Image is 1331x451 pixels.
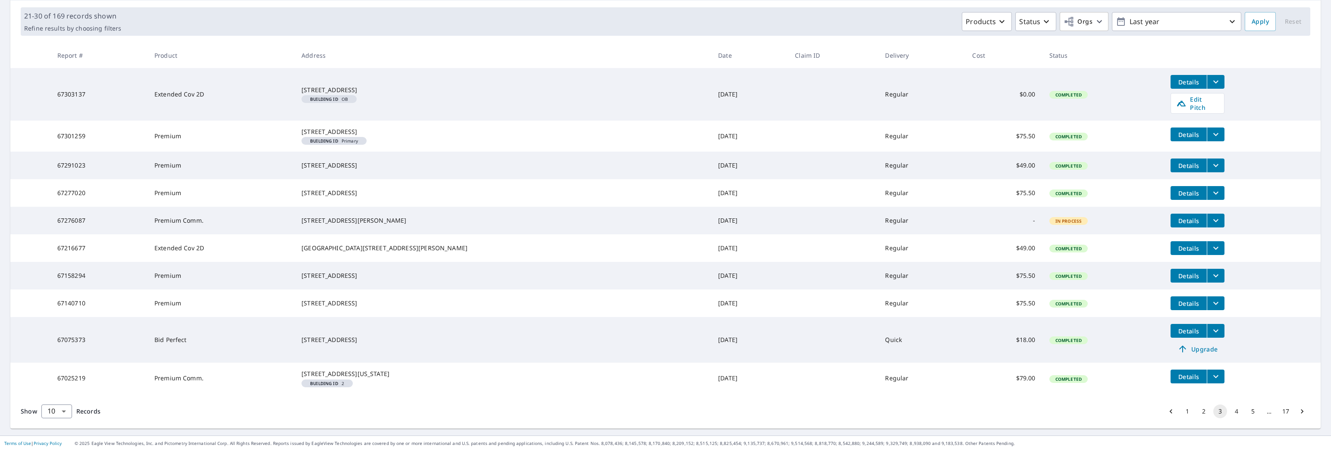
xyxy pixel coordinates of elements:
button: detailsBtn-67025219 [1171,370,1207,383]
td: 67075373 [50,317,148,363]
span: Completed [1050,246,1087,252]
td: $18.00 [965,317,1042,363]
button: detailsBtn-67216677 [1171,241,1207,255]
a: Terms of Use [4,440,31,446]
td: Bid Perfect [148,317,295,363]
td: Extended Cov 2D [148,234,295,262]
div: [STREET_ADDRESS][US_STATE] [301,370,704,378]
td: $75.50 [965,179,1042,207]
button: Go to next page [1295,404,1309,418]
td: $75.50 [965,262,1042,289]
span: Upgrade [1176,344,1219,354]
span: Orgs [1064,16,1092,27]
th: Cost [965,43,1042,68]
td: 67025219 [50,363,148,394]
td: [DATE] [711,289,788,317]
span: Details [1176,131,1202,139]
span: Completed [1050,301,1087,307]
th: Date [711,43,788,68]
td: $49.00 [965,152,1042,179]
button: filesDropdownBtn-67216677 [1207,241,1224,255]
div: [STREET_ADDRESS] [301,189,704,197]
div: [STREET_ADDRESS] [301,271,704,280]
button: detailsBtn-67276087 [1171,214,1207,227]
p: Refine results by choosing filters [24,25,121,32]
td: Regular [878,234,965,262]
span: Details [1176,299,1202,308]
td: $75.50 [965,121,1042,152]
td: $79.00 [965,363,1042,394]
div: [STREET_ADDRESS] [301,128,704,136]
th: Product [148,43,295,68]
div: [STREET_ADDRESS] [301,86,704,94]
p: | [4,441,62,446]
div: [STREET_ADDRESS] [301,336,704,344]
td: $49.00 [965,234,1042,262]
td: $0.00 [965,68,1042,121]
td: [DATE] [711,68,788,121]
td: Regular [878,363,965,394]
td: Premium [148,152,295,179]
button: detailsBtn-67140710 [1171,296,1207,310]
span: Details [1176,189,1202,197]
td: Regular [878,152,965,179]
span: Completed [1050,134,1087,140]
td: - [965,207,1042,234]
div: 10 [41,399,72,423]
button: filesDropdownBtn-67025219 [1207,370,1224,383]
th: Status [1042,43,1164,68]
td: [DATE] [711,121,788,152]
button: Go to previous page [1164,404,1178,418]
span: Completed [1050,337,1087,343]
p: Last year [1126,14,1227,29]
button: Apply [1245,12,1276,31]
td: Premium [148,179,295,207]
span: Details [1176,327,1202,335]
td: Regular [878,121,965,152]
td: Premium [148,289,295,317]
button: Go to page 4 [1230,404,1243,418]
button: Orgs [1060,12,1108,31]
td: 67276087 [50,207,148,234]
div: [GEOGRAPHIC_DATA][STREET_ADDRESS][PERSON_NAME] [301,244,704,252]
a: Privacy Policy [34,440,62,446]
button: Go to page 5 [1246,404,1260,418]
div: [STREET_ADDRESS][PERSON_NAME] [301,216,704,225]
span: Details [1176,217,1202,225]
td: Premium [148,262,295,289]
th: Delivery [878,43,965,68]
button: detailsBtn-67303137 [1171,75,1207,89]
span: Completed [1050,376,1087,382]
td: Regular [878,262,965,289]
td: 67277020 [50,179,148,207]
span: In Process [1050,218,1087,224]
span: Details [1176,272,1202,280]
td: $75.50 [965,289,1042,317]
td: [DATE] [711,234,788,262]
button: detailsBtn-67075373 [1171,324,1207,338]
th: Report # [50,43,148,68]
th: Address [295,43,711,68]
td: [DATE] [711,363,788,394]
span: Details [1176,78,1202,86]
td: Regular [878,207,965,234]
span: Details [1176,244,1202,252]
button: Go to page 17 [1279,404,1293,418]
span: Records [76,407,100,415]
td: Premium Comm. [148,363,295,394]
button: Last year [1112,12,1241,31]
span: Edit Pitch [1176,95,1219,112]
button: Status [1015,12,1056,31]
div: [STREET_ADDRESS] [301,161,704,170]
span: Details [1176,373,1202,381]
button: filesDropdownBtn-67277020 [1207,186,1224,200]
button: filesDropdownBtn-67301259 [1207,128,1224,141]
td: 67216677 [50,234,148,262]
button: filesDropdownBtn-67075373 [1207,324,1224,338]
p: 21-30 of 169 records shown [24,11,121,21]
td: Regular [878,289,965,317]
button: filesDropdownBtn-67303137 [1207,75,1224,89]
button: filesDropdownBtn-67276087 [1207,214,1224,227]
td: [DATE] [711,317,788,363]
td: Premium [148,121,295,152]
